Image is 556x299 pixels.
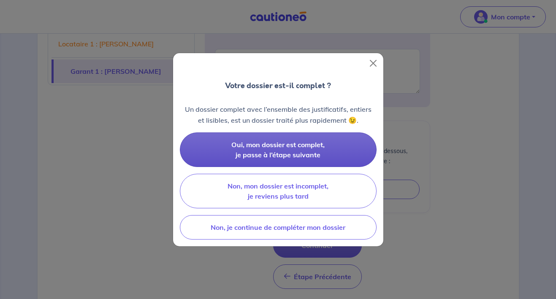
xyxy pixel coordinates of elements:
[366,57,380,70] button: Close
[180,174,377,208] button: Non, mon dossier est incomplet, je reviens plus tard
[228,182,328,200] span: Non, mon dossier est incomplet, je reviens plus tard
[180,132,377,167] button: Oui, mon dossier est complet, je passe à l’étape suivante
[231,140,325,159] span: Oui, mon dossier est complet, je passe à l’étape suivante
[180,215,377,240] button: Non, je continue de compléter mon dossier
[211,223,345,232] span: Non, je continue de compléter mon dossier
[225,80,331,91] p: Votre dossier est-il complet ?
[180,104,377,126] p: Un dossier complet avec l’ensemble des justificatifs, entiers et lisibles, est un dossier traité ...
